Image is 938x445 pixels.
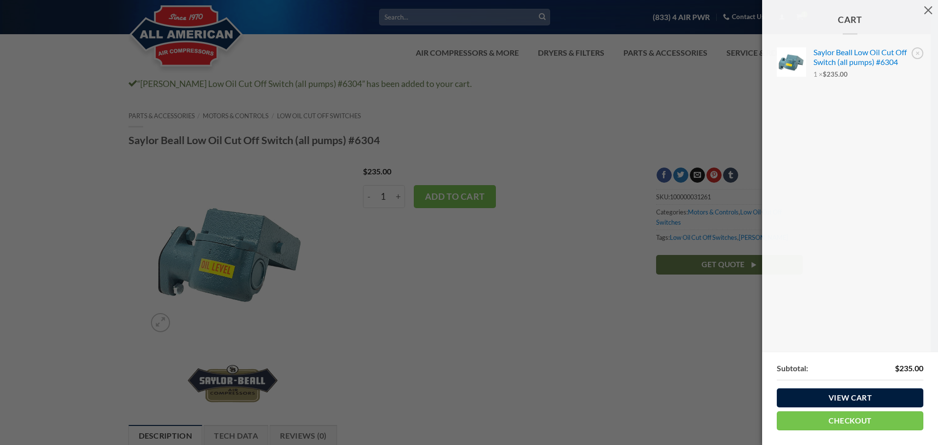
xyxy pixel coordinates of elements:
a: Checkout [777,411,923,430]
bdi: 235.00 [823,70,848,78]
a: Saylor Beall Low Oil Cut Off Switch (all pumps) #6304 [813,47,909,68]
bdi: 235.00 [895,363,923,373]
a: View cart [777,388,923,407]
a: Remove Saylor Beall Low Oil Cut Off Switch (all pumps) #6304 from cart [912,47,923,59]
strong: Subtotal: [777,362,808,375]
span: Cart [777,15,923,25]
span: $ [823,70,827,78]
span: 1 × [813,70,848,79]
span: $ [895,363,899,373]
